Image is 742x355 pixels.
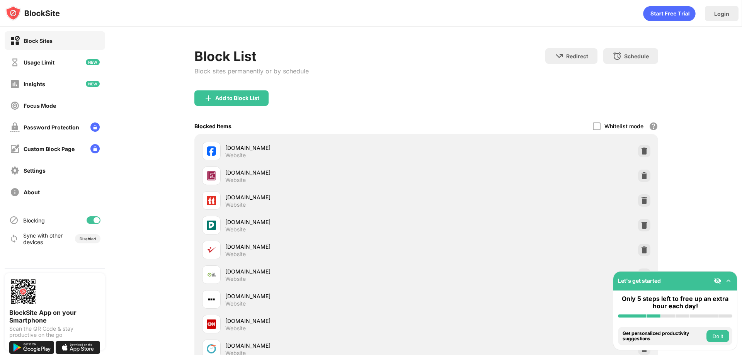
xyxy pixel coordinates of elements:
img: options-page-qr-code.png [9,278,37,306]
img: favicons [207,146,216,156]
img: eye-not-visible.svg [714,277,722,285]
div: Focus Mode [24,102,56,109]
div: Whitelist mode [604,123,643,129]
div: Website [225,226,246,233]
div: [DOMAIN_NAME] [225,267,426,275]
div: [DOMAIN_NAME] [225,193,426,201]
img: favicons [207,245,216,255]
img: focus-off.svg [10,101,20,110]
img: logo-blocksite.svg [5,5,60,21]
img: lock-menu.svg [90,144,100,153]
img: blocking-icon.svg [9,216,19,225]
div: Only 5 steps left to free up an extra hour each day! [618,295,732,310]
div: Disabled [80,236,96,241]
div: Block Sites [24,37,53,44]
div: Usage Limit [24,59,54,66]
div: Website [225,275,246,282]
div: Redirect [566,53,588,59]
div: [DOMAIN_NAME] [225,168,426,177]
img: favicons [207,319,216,329]
div: [DOMAIN_NAME] [225,218,426,226]
div: Sync with other devices [23,232,63,245]
div: [DOMAIN_NAME] [225,341,426,350]
div: [DOMAIN_NAME] [225,144,426,152]
img: favicons [207,270,216,279]
div: Insights [24,81,45,87]
img: favicons [207,171,216,180]
div: Custom Block Page [24,146,75,152]
div: About [24,189,40,195]
div: Add to Block List [215,95,259,101]
img: download-on-the-app-store.svg [56,341,100,354]
div: animation [643,6,696,21]
img: favicons [207,221,216,230]
div: Website [225,251,246,258]
img: favicons [207,344,216,353]
img: block-on.svg [10,36,20,46]
img: favicons [207,295,216,304]
img: lock-menu.svg [90,122,100,132]
img: password-protection-off.svg [10,122,20,132]
img: omni-setup-toggle.svg [725,277,732,285]
img: settings-off.svg [10,166,20,175]
img: time-usage-off.svg [10,58,20,67]
div: Block sites permanently or by schedule [194,67,309,75]
div: Website [225,201,246,208]
div: Get personalized productivity suggestions [623,331,705,342]
img: customize-block-page-off.svg [10,144,20,154]
div: Website [225,325,246,332]
div: Blocking [23,217,45,224]
div: [DOMAIN_NAME] [225,243,426,251]
div: Website [225,152,246,159]
img: favicons [207,196,216,205]
div: Scan the QR Code & stay productive on the go [9,326,100,338]
div: Schedule [624,53,649,59]
div: Password Protection [24,124,79,131]
img: new-icon.svg [86,59,100,65]
div: Website [225,300,246,307]
div: Blocked Items [194,123,231,129]
div: Website [225,177,246,183]
img: insights-off.svg [10,79,20,89]
img: get-it-on-google-play.svg [9,341,54,354]
div: Let's get started [618,277,661,284]
img: about-off.svg [10,187,20,197]
div: Login [714,10,729,17]
img: sync-icon.svg [9,234,19,243]
div: [DOMAIN_NAME] [225,317,426,325]
div: BlockSite App on your Smartphone [9,309,100,324]
button: Do it [706,330,729,342]
div: Settings [24,167,46,174]
img: new-icon.svg [86,81,100,87]
div: Block List [194,48,309,64]
div: [DOMAIN_NAME] [225,292,426,300]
